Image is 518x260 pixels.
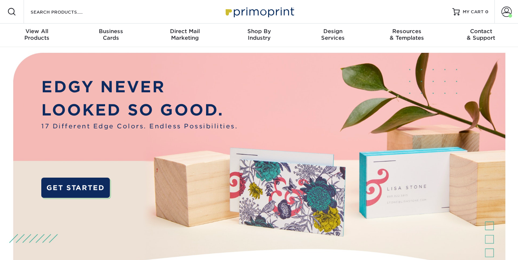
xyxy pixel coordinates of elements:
a: DesignServices [296,24,370,47]
a: Contact& Support [444,24,518,47]
a: GET STARTED [41,178,109,198]
span: Shop By [222,28,296,35]
input: SEARCH PRODUCTS..... [30,7,102,16]
span: 0 [485,9,489,14]
a: Shop ByIndustry [222,24,296,47]
span: Direct Mail [148,28,222,35]
div: Cards [74,28,148,41]
span: Resources [370,28,444,35]
span: MY CART [463,9,484,15]
p: LOOKED SO GOOD. [41,99,238,122]
span: Contact [444,28,518,35]
a: Direct MailMarketing [148,24,222,47]
span: Design [296,28,370,35]
span: Business [74,28,148,35]
p: EDGY NEVER [41,75,238,99]
div: & Support [444,28,518,41]
div: Industry [222,28,296,41]
div: Marketing [148,28,222,41]
div: & Templates [370,28,444,41]
span: 17 Different Edge Colors. Endless Possibilities. [41,122,238,131]
img: Primoprint [222,4,296,19]
div: Services [296,28,370,41]
a: BusinessCards [74,24,148,47]
a: Resources& Templates [370,24,444,47]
